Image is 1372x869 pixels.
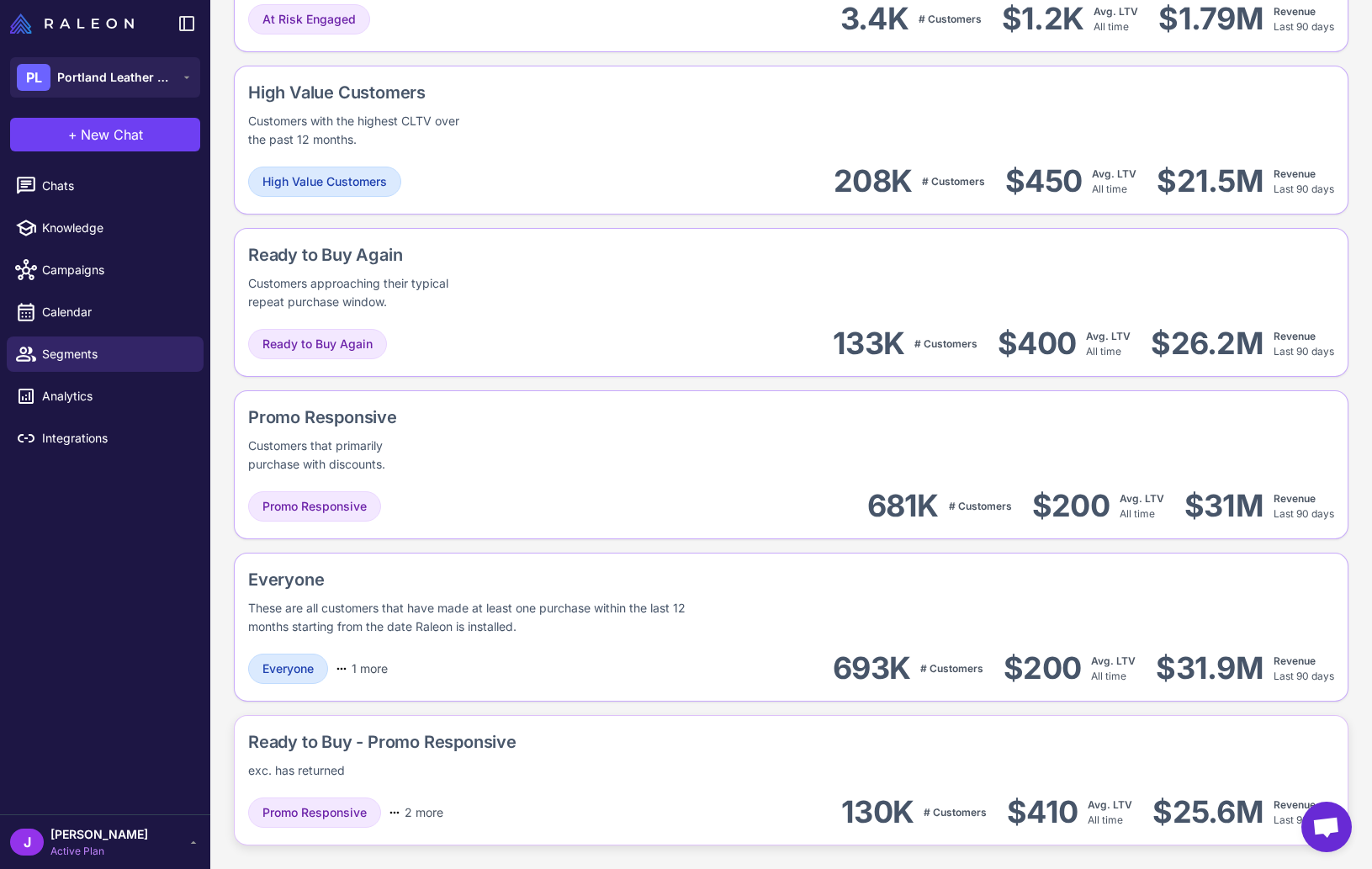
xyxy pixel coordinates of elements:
[1092,167,1136,180] span: Avg. LTV
[7,336,204,372] a: Segments
[248,242,591,268] div: Ready to Buy Again
[1094,4,1138,34] div: All time
[248,599,721,636] div: These are all customers that have made at least one purchase within the last 12 months starting f...
[248,112,464,149] div: Customers with the highest CLTV over the past 12 months.
[248,80,571,105] div: High Value Customers
[248,437,432,474] div: Customers that primarily purchase with discounts.
[1274,491,1334,522] div: Last 90 days
[42,177,190,195] span: Chats
[1094,5,1138,18] span: Avg. LTV
[248,405,523,430] div: Promo Responsive
[262,172,387,191] span: High Value Customers
[10,829,44,856] div: J
[248,567,957,592] div: Everyone
[834,162,912,200] div: 208K
[833,649,910,687] div: 693K
[248,274,476,311] div: Customers approaching their typical repeat purchase window.
[1274,330,1316,342] span: Revenue
[1274,5,1316,18] span: Revenue
[57,68,175,87] span: Portland Leather Goods
[1274,797,1334,828] div: Last 90 days
[1032,487,1110,525] div: $200
[42,261,190,279] span: Campaigns
[833,325,904,363] div: 133K
[998,325,1076,363] div: $400
[7,421,204,456] a: Integrations
[1274,167,1334,197] div: Last 90 days
[1086,330,1131,342] span: Avg. LTV
[1004,649,1081,687] div: $200
[1007,793,1078,831] div: $410
[1120,491,1164,522] div: All time
[1274,167,1316,180] span: Revenue
[1086,329,1131,359] div: All time
[1092,167,1136,197] div: All time
[50,844,148,859] span: Active Plan
[1274,329,1334,359] div: Last 90 days
[1120,492,1164,505] span: Avg. LTV
[50,825,148,844] span: [PERSON_NAME]
[1091,654,1136,667] span: Avg. LTV
[841,793,914,831] div: 130K
[262,335,373,353] span: Ready to Buy Again
[262,660,314,678] span: Everyone
[919,13,982,25] span: # Customers
[1274,4,1334,34] div: Last 90 days
[1274,654,1316,667] span: Revenue
[1301,802,1352,852] a: Open chat
[42,219,190,237] span: Knowledge
[10,57,200,98] button: PLPortland Leather Goods
[248,761,427,780] div: exc. has returned
[1152,793,1263,831] div: $25.6M
[7,294,204,330] a: Calendar
[262,10,356,29] span: At Risk Engaged
[262,803,367,822] span: Promo Responsive
[920,662,983,675] span: # Customers
[949,500,1012,512] span: # Customers
[867,487,939,525] div: 681K
[1151,325,1263,363] div: $26.2M
[42,429,190,448] span: Integrations
[328,654,395,684] button: 1 more
[7,252,204,288] a: Campaigns
[1088,798,1132,811] span: Avg. LTV
[1088,797,1132,828] div: All time
[81,125,143,145] span: New Chat
[914,337,977,350] span: # Customers
[68,125,77,145] span: +
[1184,487,1263,525] div: $31M
[17,64,50,91] div: PL
[10,13,134,34] img: Raleon Logo
[10,118,200,151] button: +New Chat
[7,379,204,414] a: Analytics
[1274,798,1316,811] span: Revenue
[381,797,450,828] button: 2 more
[42,387,190,405] span: Analytics
[1274,492,1316,505] span: Revenue
[1091,654,1136,684] div: All time
[924,806,987,819] span: # Customers
[7,168,204,204] a: Chats
[7,210,204,246] a: Knowledge
[262,497,367,516] span: Promo Responsive
[42,303,190,321] span: Calendar
[1274,654,1334,684] div: Last 90 days
[1156,649,1263,687] div: $31.9M
[1157,162,1263,200] div: $21.5M
[1005,162,1082,200] div: $450
[248,729,516,755] div: Ready to Buy - Promo Responsive
[922,175,985,188] span: # Customers
[42,345,190,363] span: Segments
